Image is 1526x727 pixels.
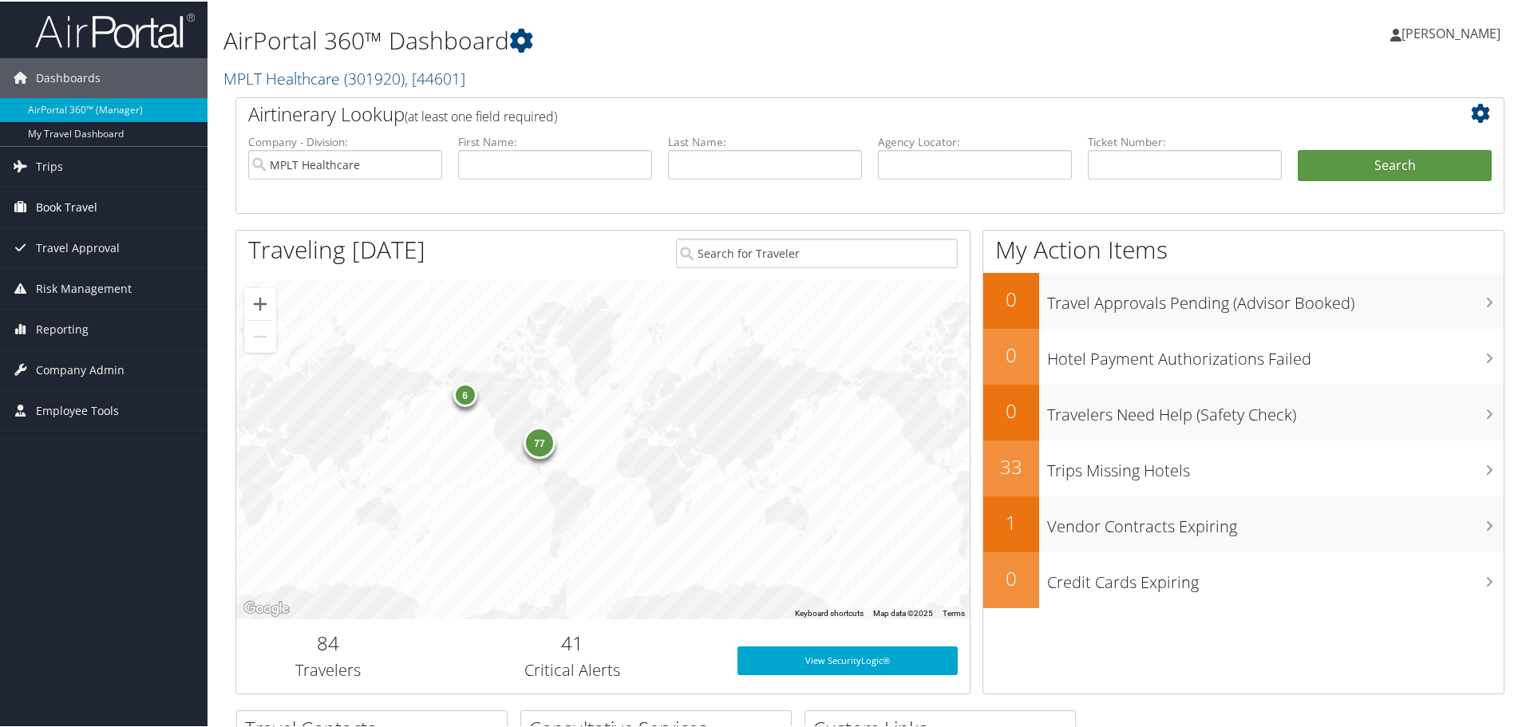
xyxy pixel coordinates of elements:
[1298,148,1492,180] button: Search
[223,66,465,88] a: MPLT Healthcare
[248,99,1386,126] h2: Airtinerary Lookup
[36,57,101,97] span: Dashboards
[983,439,1504,495] a: 33Trips Missing Hotels
[458,132,652,148] label: First Name:
[668,132,862,148] label: Last Name:
[1047,562,1504,592] h3: Credit Cards Expiring
[1047,450,1504,480] h3: Trips Missing Hotels
[983,340,1039,367] h2: 0
[223,22,1085,56] h1: AirPortal 360™ Dashboard
[524,425,555,457] div: 77
[1047,394,1504,425] h3: Travelers Need Help (Safety Check)
[35,10,195,48] img: airportal-logo.png
[983,284,1039,311] h2: 0
[244,319,276,351] button: Zoom out
[405,106,557,124] span: (at least one field required)
[983,396,1039,423] h2: 0
[1047,338,1504,369] h3: Hotel Payment Authorizations Failed
[248,628,408,655] h2: 84
[983,271,1504,327] a: 0Travel Approvals Pending (Advisor Booked)
[36,186,97,226] span: Book Travel
[737,645,958,674] a: View SecurityLogic®
[432,658,714,680] h3: Critical Alerts
[983,551,1504,606] a: 0Credit Cards Expiring
[36,227,120,267] span: Travel Approval
[432,628,714,655] h2: 41
[405,66,465,88] span: , [ 44601 ]
[36,145,63,185] span: Trips
[983,231,1504,265] h1: My Action Items
[248,231,425,265] h1: Traveling [DATE]
[943,607,965,616] a: Terms (opens in new tab)
[248,132,442,148] label: Company - Division:
[244,286,276,318] button: Zoom in
[983,508,1039,535] h2: 1
[983,452,1039,479] h2: 33
[983,563,1039,591] h2: 0
[36,308,89,348] span: Reporting
[240,597,293,618] img: Google
[240,597,293,618] a: Open this area in Google Maps (opens a new window)
[983,383,1504,439] a: 0Travelers Need Help (Safety Check)
[344,66,405,88] span: ( 301920 )
[983,495,1504,551] a: 1Vendor Contracts Expiring
[36,267,132,307] span: Risk Management
[983,327,1504,383] a: 0Hotel Payment Authorizations Failed
[1390,8,1516,56] a: [PERSON_NAME]
[1401,23,1500,41] span: [PERSON_NAME]
[248,658,408,680] h3: Travelers
[36,389,119,429] span: Employee Tools
[873,607,933,616] span: Map data ©2025
[36,349,125,389] span: Company Admin
[453,381,476,405] div: 6
[676,237,958,267] input: Search for Traveler
[795,606,864,618] button: Keyboard shortcuts
[1047,283,1504,313] h3: Travel Approvals Pending (Advisor Booked)
[1047,506,1504,536] h3: Vendor Contracts Expiring
[878,132,1072,148] label: Agency Locator:
[1088,132,1282,148] label: Ticket Number:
